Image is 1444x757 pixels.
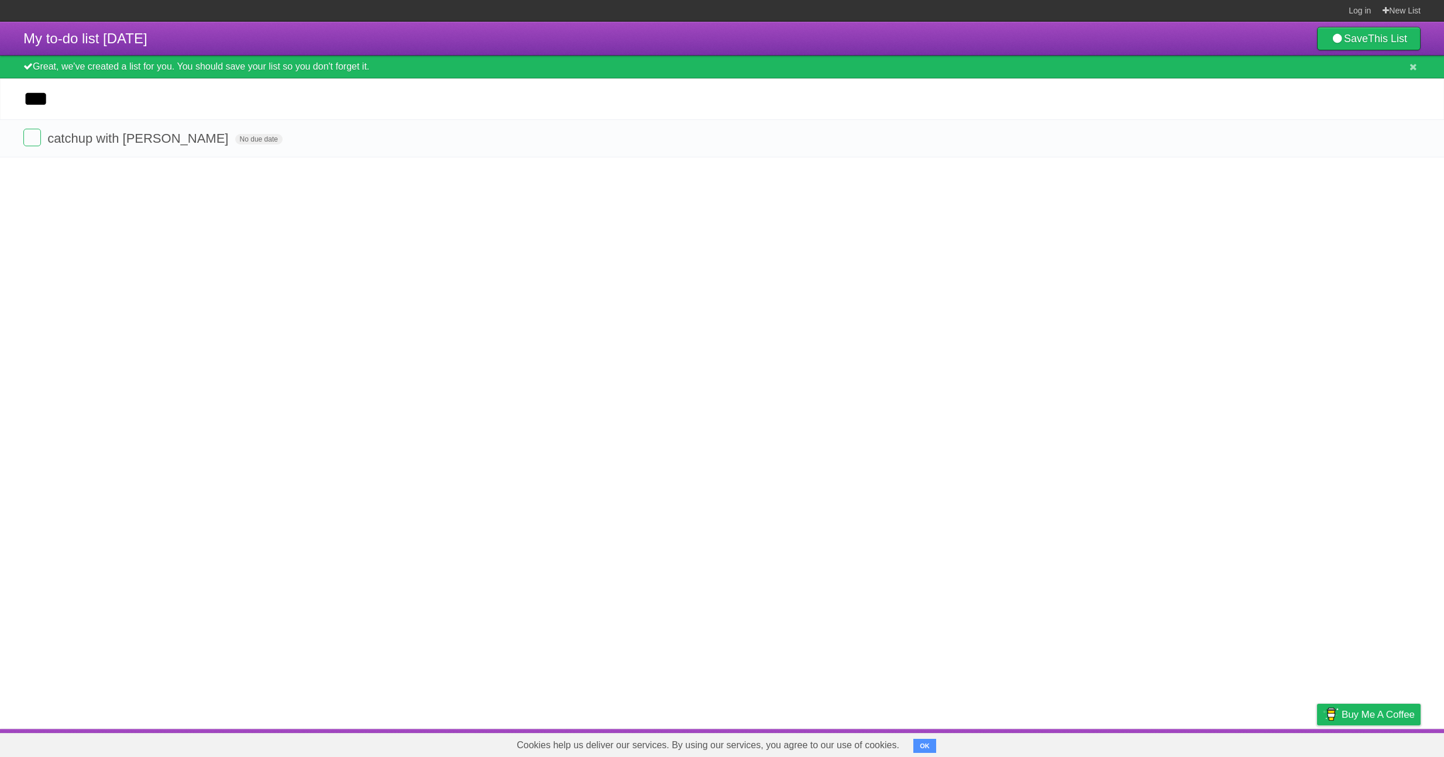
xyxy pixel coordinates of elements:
span: My to-do list [DATE] [23,30,147,46]
a: Privacy [1302,732,1332,754]
button: OK [913,739,936,753]
a: Buy me a coffee [1317,704,1421,725]
label: Done [23,129,41,146]
a: Terms [1262,732,1288,754]
a: About [1161,732,1186,754]
span: Buy me a coffee [1342,704,1415,725]
span: Cookies help us deliver our services. By using our services, you agree to our use of cookies. [505,734,911,757]
b: This List [1368,33,1407,44]
a: SaveThis List [1317,27,1421,50]
a: Suggest a feature [1347,732,1421,754]
span: No due date [235,134,283,144]
span: catchup with [PERSON_NAME] [47,131,231,146]
img: Buy me a coffee [1323,704,1339,724]
a: Developers [1200,732,1247,754]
